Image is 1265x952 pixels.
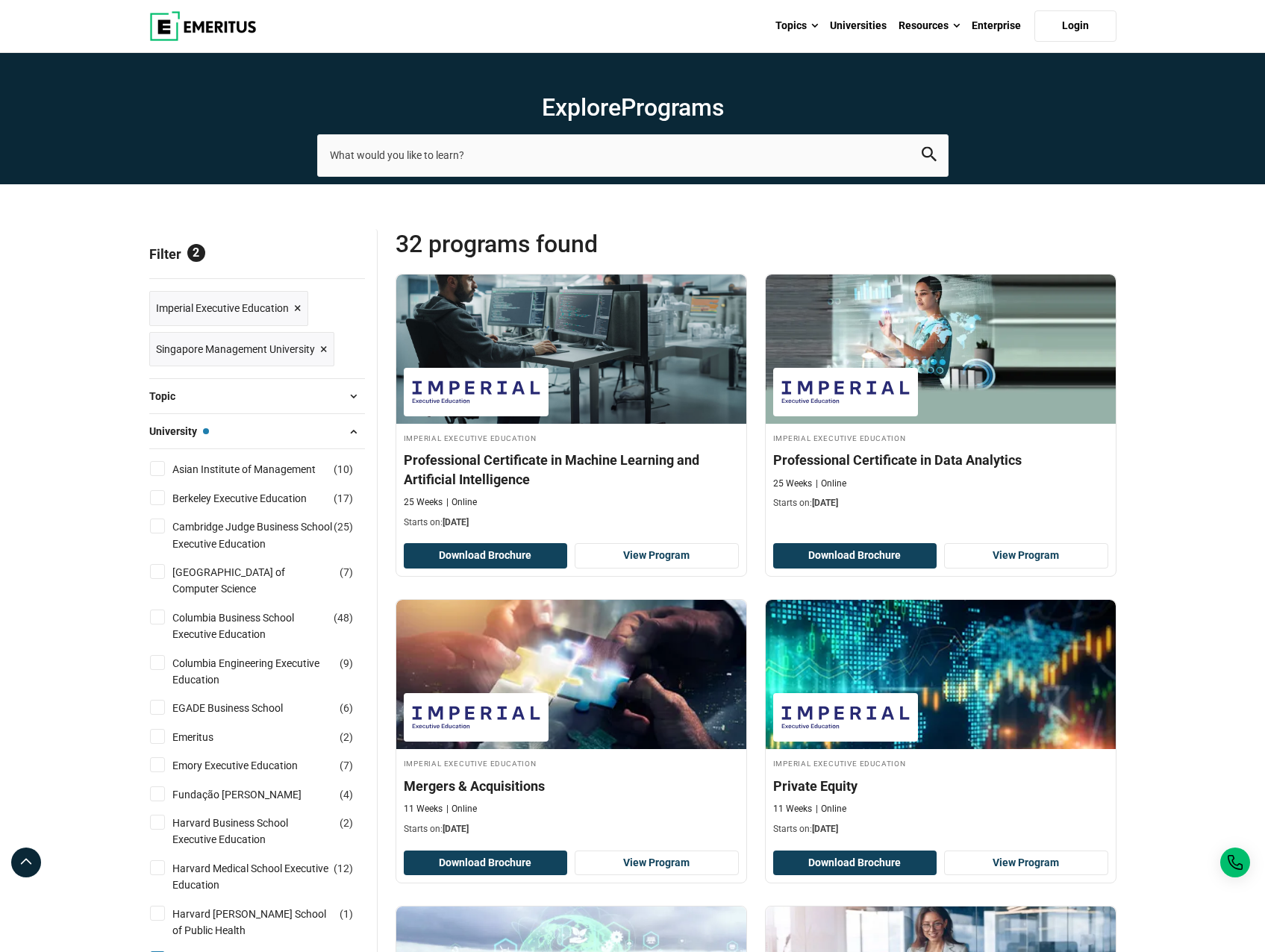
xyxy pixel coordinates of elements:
[337,862,349,874] span: 12
[411,375,541,409] img: Imperial Executive Education
[766,600,1116,749] img: Private Equity | Online Finance Course
[766,275,1116,518] a: AI and Machine Learning Course by Imperial Executive Education - August 21, 2025 Imperial Executi...
[340,815,353,831] span: ( )
[404,757,739,769] h4: Imperial Executive Education
[773,543,937,569] button: Download Brochure
[172,519,363,552] a: Cambridge Judge Business School Executive Education
[404,496,443,509] p: 25 Weeks
[396,275,746,424] img: Professional Certificate in Machine Learning and Artificial Intelligence | Online AI and Machine ...
[156,300,289,316] span: Imperial Executive Education
[172,729,243,745] a: Emeritus
[149,385,365,407] button: Topic
[172,461,346,477] a: Asian Institute of Management
[337,492,349,504] span: 17
[317,93,949,122] h1: Explore
[340,757,353,774] span: ( )
[343,817,349,829] span: 2
[773,803,812,815] p: 11 Weeks
[781,701,911,734] img: Imperial Executive Education
[340,906,353,922] span: ( )
[812,498,838,508] span: [DATE]
[343,760,349,771] span: 7
[172,655,363,689] a: Columbia Engineering Executive Education
[1034,10,1116,42] a: Login
[340,564,353,580] span: ( )
[922,151,937,165] a: search
[404,516,739,529] p: Starts on:
[340,700,353,716] span: ( )
[149,229,365,278] p: Filter
[294,298,302,319] span: ×
[343,731,349,743] span: 2
[773,777,1108,795] h4: Private Equity
[816,803,846,815] p: Online
[773,451,1108,469] h4: Professional Certificate in Data Analytics
[575,851,739,876] a: View Program
[337,463,349,475] span: 10
[575,543,739,569] a: View Program
[149,388,187,404] span: Topic
[343,908,349,920] span: 1
[149,332,334,367] a: Singapore Management University ×
[340,655,353,671] span: ( )
[773,477,812,490] p: 25 Weeks
[149,423,209,439] span: University
[766,600,1116,843] a: Finance Course by Imperial Executive Education - August 28, 2025 Imperial Executive Education Imp...
[404,803,443,815] p: 11 Weeks
[172,490,337,507] a: Berkeley Executive Education
[773,431,1108,444] h4: Imperial Executive Education
[812,824,838,834] span: [DATE]
[172,700,313,716] a: EGADE Business School
[172,564,363,598] a: [GEOGRAPHIC_DATA] of Computer Science
[773,823,1108,836] p: Starts on:
[773,757,1108,769] h4: Imperial Executive Education
[944,543,1108,569] a: View Program
[334,860,353,877] span: ( )
[334,490,353,507] span: ( )
[156,341,315,357] span: Singapore Management University
[404,431,739,444] h4: Imperial Executive Education
[411,701,541,734] img: Imperial Executive Education
[446,803,477,815] p: Online
[320,339,328,360] span: ×
[149,420,365,442] button: University
[172,906,363,939] a: Harvard [PERSON_NAME] School of Public Health
[404,823,739,836] p: Starts on:
[334,610,353,626] span: ( )
[172,786,331,803] a: Fundação [PERSON_NAME]
[172,757,328,774] a: Emory Executive Education
[334,461,353,477] span: ( )
[443,517,469,527] span: [DATE]
[621,93,724,122] span: Programs
[816,477,846,490] p: Online
[187,244,205,262] span: 2
[781,375,911,409] img: Imperial Executive Education
[334,519,353,535] span: ( )
[149,291,308,326] a: Imperial Executive Education ×
[343,566,349,578] span: 7
[172,815,363,848] a: Harvard Business School Executive Education
[340,786,353,803] span: ( )
[396,600,746,749] img: Mergers & Acquisitions | Online Finance Course
[396,229,756,259] span: 32 Programs found
[446,496,477,509] p: Online
[404,451,739,488] h4: Professional Certificate in Machine Learning and Artificial Intelligence
[396,600,746,843] a: Finance Course by Imperial Executive Education - August 21, 2025 Imperial Executive Education Imp...
[343,657,349,669] span: 9
[443,824,469,834] span: [DATE]
[922,147,937,164] button: search
[337,521,349,533] span: 25
[172,860,363,894] a: Harvard Medical School Executive Education
[337,612,349,624] span: 48
[773,851,937,876] button: Download Brochure
[343,789,349,801] span: 4
[773,497,1108,510] p: Starts on:
[766,275,1116,424] img: Professional Certificate in Data Analytics | Online AI and Machine Learning Course
[944,851,1108,876] a: View Program
[172,610,363,643] a: Columbia Business School Executive Education
[319,246,365,266] a: Reset all
[340,729,353,745] span: ( )
[343,702,349,714] span: 6
[317,134,949,176] input: search-page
